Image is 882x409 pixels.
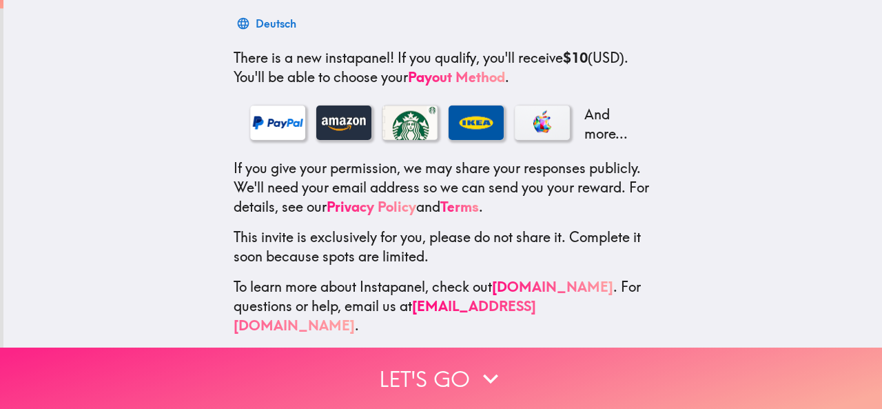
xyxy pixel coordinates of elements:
b: $10 [563,49,588,66]
a: [DOMAIN_NAME] [492,278,613,295]
span: There is a new instapanel! [234,49,394,66]
p: If you qualify, you'll receive (USD) . You'll be able to choose your . [234,48,653,87]
p: And more... [581,105,636,143]
p: To learn more about Instapanel, check out . For questions or help, email us at . [234,277,653,335]
a: Payout Method [408,68,505,86]
div: Deutsch [256,14,296,33]
p: If you give your permission, we may share your responses publicly. We'll need your email address ... [234,159,653,217]
a: Terms [440,198,479,215]
p: This invite is exclusively for you, please do not share it. Complete it soon because spots are li... [234,228,653,266]
a: Privacy Policy [327,198,416,215]
a: [EMAIL_ADDRESS][DOMAIN_NAME] [234,297,536,334]
button: Deutsch [234,10,302,37]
